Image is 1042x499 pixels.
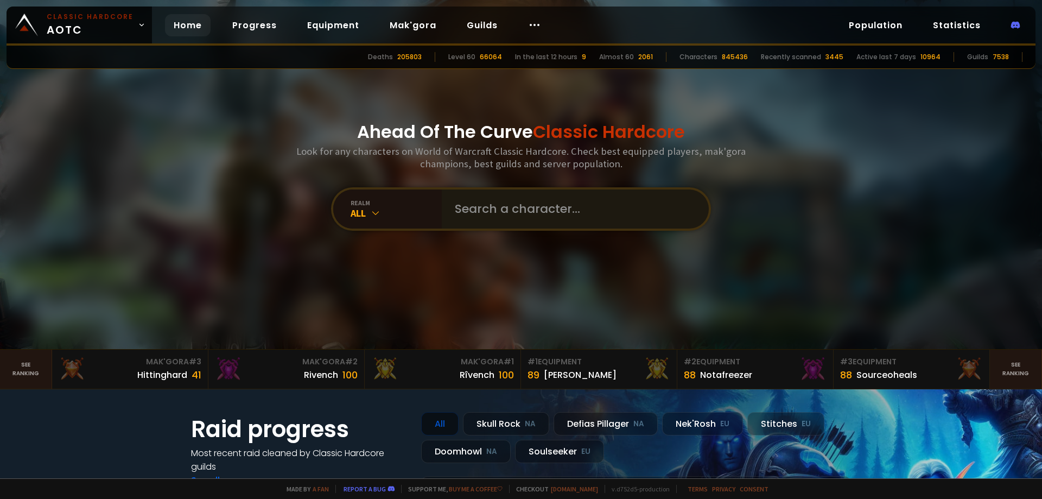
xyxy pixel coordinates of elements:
span: Made by [280,485,329,493]
a: a fan [313,485,329,493]
small: EU [720,419,729,429]
div: Almost 60 [599,52,634,62]
h3: Look for any characters on World of Warcraft Classic Hardcore. Check best equipped players, mak'g... [292,145,750,170]
span: # 3 [189,356,201,367]
div: 10964 [920,52,941,62]
span: Classic Hardcore [533,119,685,144]
div: Mak'Gora [59,356,201,368]
div: Stitches [747,412,824,435]
div: 66064 [480,52,502,62]
div: All [421,412,459,435]
a: Mak'Gora#1Rîvench100 [365,350,521,389]
div: 89 [528,368,539,382]
a: Mak'Gora#3Hittinghard41 [52,350,208,389]
div: 100 [499,368,514,382]
span: # 2 [684,356,696,367]
a: #2Equipment88Notafreezer [677,350,834,389]
a: Progress [224,14,285,36]
div: 2061 [638,52,653,62]
div: Defias Pillager [554,412,658,435]
small: NA [633,419,644,429]
div: Hittinghard [137,368,187,382]
small: EU [802,419,811,429]
span: v. d752d5 - production [605,485,670,493]
div: Sourceoheals [856,368,917,382]
div: Mak'Gora [371,356,514,368]
a: Home [165,14,211,36]
div: Level 60 [448,52,475,62]
a: Equipment [298,14,368,36]
a: Mak'gora [381,14,445,36]
div: 9 [582,52,586,62]
div: Equipment [528,356,670,368]
div: 41 [192,368,201,382]
div: 88 [684,368,696,382]
a: [DOMAIN_NAME] [551,485,598,493]
div: Deaths [368,52,393,62]
small: NA [486,446,497,457]
span: # 2 [345,356,358,367]
small: EU [581,446,590,457]
span: # 1 [528,356,538,367]
div: Doomhowl [421,440,511,463]
h1: Ahead Of The Curve [357,119,685,145]
div: Characters [679,52,717,62]
a: Seeranking [990,350,1042,389]
a: #3Equipment88Sourceoheals [834,350,990,389]
a: Guilds [458,14,506,36]
small: Classic Hardcore [47,12,134,22]
div: Nek'Rosh [662,412,743,435]
div: Equipment [684,356,827,368]
div: In the last 12 hours [515,52,577,62]
div: Recently scanned [761,52,821,62]
a: Privacy [712,485,735,493]
span: # 1 [504,356,514,367]
div: 845436 [722,52,748,62]
span: Checkout [509,485,598,493]
div: All [351,207,442,219]
div: Soulseeker [515,440,604,463]
div: Rivench [304,368,338,382]
span: AOTC [47,12,134,38]
div: 88 [840,368,852,382]
div: 205803 [397,52,422,62]
a: Classic HardcoreAOTC [7,7,152,43]
a: Terms [688,485,708,493]
a: Mak'Gora#2Rivench100 [208,350,365,389]
div: 3445 [825,52,843,62]
a: Report a bug [344,485,386,493]
small: NA [525,419,536,429]
a: Consent [740,485,768,493]
div: Guilds [967,52,988,62]
div: 100 [342,368,358,382]
div: Active last 7 days [856,52,916,62]
div: realm [351,199,442,207]
div: Equipment [840,356,983,368]
a: #1Equipment89[PERSON_NAME] [521,350,677,389]
a: Buy me a coffee [449,485,503,493]
div: Notafreezer [700,368,752,382]
a: See all progress [191,474,262,487]
div: Skull Rock [463,412,549,435]
h4: Most recent raid cleaned by Classic Hardcore guilds [191,446,408,473]
h1: Raid progress [191,412,408,446]
div: Mak'Gora [215,356,358,368]
div: [PERSON_NAME] [544,368,617,382]
span: # 3 [840,356,853,367]
div: 7538 [993,52,1009,62]
span: Support me, [401,485,503,493]
a: Population [840,14,911,36]
a: Statistics [924,14,989,36]
div: Rîvench [460,368,494,382]
input: Search a character... [448,190,696,229]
